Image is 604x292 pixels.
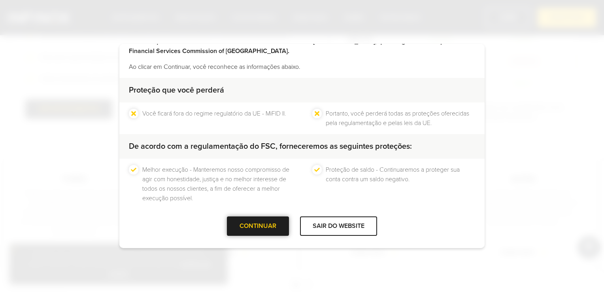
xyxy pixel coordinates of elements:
strong: De acordo com a regulamentação do FSC, forneceremos as seguintes proteções: [129,142,412,151]
p: Ao clicar em Continuar, você reconhece as informações abaixo. [129,62,475,72]
li: Portanto, você perderá todas as proteções oferecidas pela regulamentação e pelas leis da UE. [326,109,475,128]
strong: Observe que você está acessando o site da INFINOX Limited em [GEOGRAPHIC_DATA], que é regulamenta... [129,38,453,55]
li: Proteção de saldo - Continuaremos a proteger sua conta contra um saldo negativo. [326,165,475,203]
li: Melhor execução - Manteremos nosso compromisso de agir com honestidade, justiça e no melhor inter... [142,165,292,203]
strong: Proteção que você perderá [129,85,224,95]
li: Você ficará fora do regime regulatório da UE - MiFID II. [142,109,286,128]
div: SAIR DO WEBSITE [300,216,377,236]
div: CONTINUAR [227,216,289,236]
